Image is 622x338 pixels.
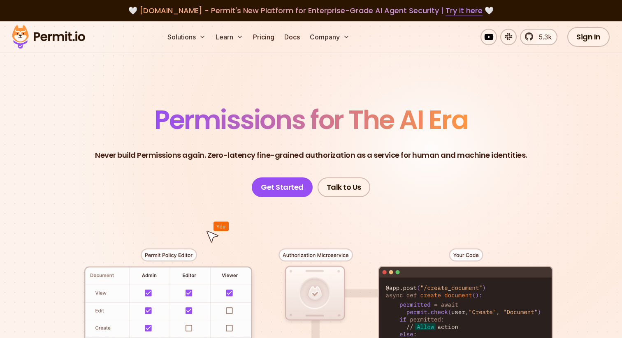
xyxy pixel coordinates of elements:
[534,32,552,42] span: 5.3k
[446,5,483,16] a: Try it here
[95,149,527,161] p: Never build Permissions again. Zero-latency fine-grained authorization as a service for human and...
[8,23,89,51] img: Permit logo
[164,29,209,45] button: Solutions
[212,29,246,45] button: Learn
[318,177,370,197] a: Talk to Us
[250,29,278,45] a: Pricing
[306,29,353,45] button: Company
[252,177,313,197] a: Get Started
[281,29,303,45] a: Docs
[20,5,602,16] div: 🤍 🤍
[139,5,483,16] span: [DOMAIN_NAME] - Permit's New Platform for Enterprise-Grade AI Agent Security |
[567,27,610,47] a: Sign In
[520,29,557,45] a: 5.3k
[154,101,468,138] span: Permissions for The AI Era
